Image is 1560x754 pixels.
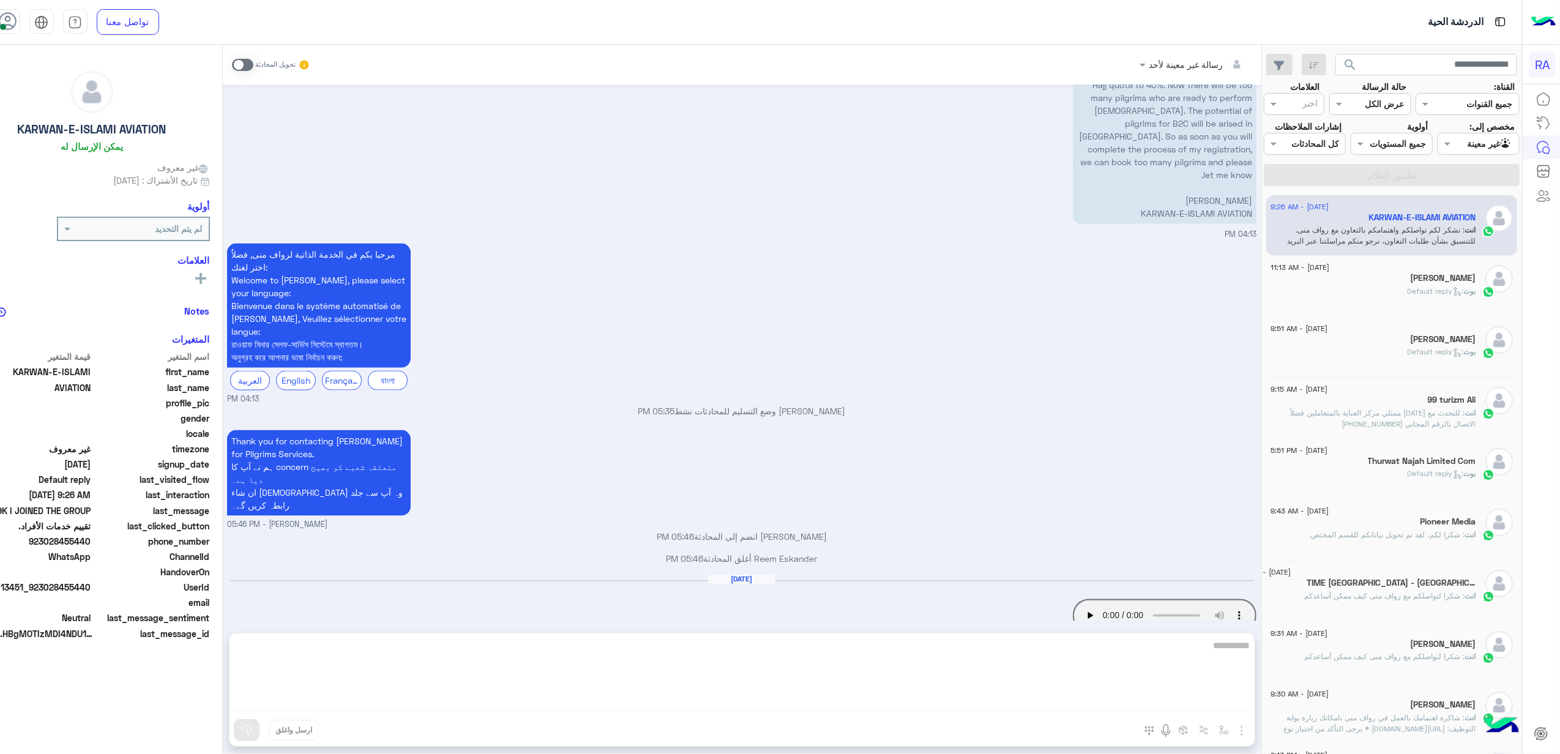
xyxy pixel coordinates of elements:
span: search [1343,58,1357,72]
span: last_message [93,504,210,517]
span: HandoverOn [93,565,210,578]
span: UserId [93,581,210,594]
img: defaultAdmin.png [1485,204,1513,232]
h5: 99 turizm Ali [1428,395,1476,405]
img: defaultAdmin.png [1485,631,1513,659]
label: أولوية [1408,120,1428,133]
span: بوت [1464,469,1476,478]
div: English [276,371,316,390]
img: WhatsApp [1482,347,1495,359]
img: Logo [1531,9,1556,35]
span: [DATE] - 5:51 PM [1271,445,1328,456]
span: غير معروف [157,161,210,174]
button: ارسل واغلق [269,720,319,741]
img: tab [34,15,48,29]
span: [PERSON_NAME] - 05:46 PM [227,519,327,531]
span: : Default reply [1408,347,1464,356]
img: defaultAdmin.png [1485,265,1513,293]
label: إشارات الملاحظات [1275,120,1342,133]
h5: KARWAN-E-ISLAMI AVIATION [1369,212,1476,223]
span: بوت [1464,347,1476,356]
h6: يمكن الإرسال له [61,141,123,152]
span: شكرا لتواصلكم مع رواف منى كيف ممكن أساعدكم [1305,652,1465,661]
button: تطبيق الفلاتر [1264,164,1520,186]
img: defaultAdmin.png [1485,448,1513,476]
img: defaultAdmin.png [1485,570,1513,597]
span: [DATE] - 9:43 AM [1271,506,1329,517]
span: شكرا لتواصلكم مع رواف منى كيف ممكن أساعدكم [1305,591,1465,600]
span: انت [1465,652,1476,661]
img: WhatsApp [1482,286,1495,298]
audio: Your browser does not support the audio tag. [1073,599,1256,632]
span: انت [1465,713,1476,722]
span: : Default reply [1408,286,1464,296]
span: [DATE] - 9:26 AM [1271,201,1329,212]
span: gender [93,412,210,425]
img: tab [1493,14,1508,29]
span: انت [1465,530,1476,539]
label: القناة: [1494,80,1515,93]
img: WhatsApp [1482,652,1495,664]
h6: أولوية [188,201,210,212]
div: العربية [230,371,270,390]
span: نشكر لكم تواصلكم واهتمامكم بالتعاون مع رواف منى. للتنسيق بشأن طلبات التعاون، نرجو منكم مراسلتنا ع... [1274,225,1476,278]
span: اسم المتغير [93,350,210,363]
img: hulul-logo.png [1480,705,1523,748]
span: [DATE] - 9:51 AM [1271,323,1328,334]
img: WhatsApp [1482,225,1495,237]
a: تواصل معنا [97,9,159,35]
p: Reem Eskander أغلق المحادثة [227,553,1256,565]
span: 05:46 PM [657,531,694,542]
span: [DATE] - 9:31 AM [1234,567,1291,578]
span: email [93,596,210,609]
p: 31/7/2025, 4:13 PM [227,244,411,368]
span: للتحدث مع احد ممثلي مركز العناية بالمتعاملين فضلاً الاتصال بالرقم المجاني +9668001110605 [1291,408,1476,428]
span: شاكرة اهتمامك بالعمل في رواف منى بامكانك زيارة بوابة التوظيف: https://haj.rawafmina.sa/jobs * يرج... [1284,713,1476,744]
button: search [1335,54,1365,80]
p: [PERSON_NAME] وضع التسليم للمحادثات نشط [227,405,1256,417]
span: last_interaction [93,488,210,501]
div: বাংলা [368,371,408,390]
h5: Pioneer Media [1420,517,1476,527]
span: 04:13 PM [1225,230,1256,239]
h5: Ishaq Zai [1411,334,1476,345]
small: تحويل المحادثة [255,60,296,70]
span: 04:13 PM [227,394,259,405]
label: العلامات [1291,80,1320,93]
img: tab [68,15,82,29]
img: WhatsApp [1482,469,1495,481]
img: WhatsApp [1482,529,1495,542]
h5: Ismail Saber [1411,700,1476,710]
span: [DATE] - 9:31 AM [1271,628,1328,639]
span: last_name [93,381,210,394]
img: defaultAdmin.png [1485,509,1513,536]
span: timezone [93,442,210,455]
h5: Joe [1411,639,1476,649]
span: signup_date [93,458,210,471]
span: تاريخ الأشتراك : [DATE] [113,174,198,187]
img: defaultAdmin.png [1485,692,1513,719]
div: RA [1529,51,1556,78]
span: شكرا لكم، لقد تم تحويل بياناتكم للقسم المختص. [1310,530,1465,539]
h5: Al Amin Al Imam [1411,273,1476,283]
span: last_clicked_button [93,520,210,532]
span: ChannelId [93,550,210,563]
span: first_name [93,365,210,378]
h6: المتغيرات [173,334,210,345]
span: phone_number [93,535,210,548]
span: : Default reply [1408,469,1464,478]
span: last_message_sentiment [93,611,210,624]
p: 31/7/2025, 5:46 PM [227,430,411,516]
img: WhatsApp [1482,591,1495,603]
span: بوت [1464,286,1476,296]
p: 31/7/2025, 4:13 PM [1073,23,1256,224]
span: 05:35 PM [638,406,675,416]
span: 05:46 PM [666,554,704,564]
span: [DATE] - 9:15 AM [1271,384,1328,395]
img: defaultAdmin.png [1485,326,1513,354]
span: [DATE] - 11:13 AM [1271,262,1330,273]
p: [PERSON_NAME] انضم إلى المحادثة [227,530,1256,543]
h5: Thurwat Najah Limited Com [1368,456,1476,466]
span: [DATE] - 9:30 AM [1271,689,1329,700]
img: WhatsApp [1482,408,1495,420]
